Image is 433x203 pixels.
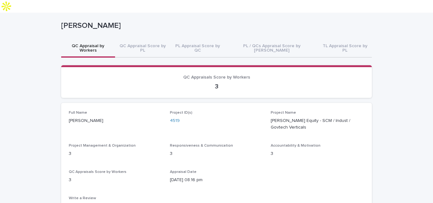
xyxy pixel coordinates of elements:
span: Project Management & Organization [69,144,136,148]
p: 3 [69,177,162,183]
p: 3 [271,150,364,157]
p: 3 [69,83,364,90]
a: 4519 [170,117,180,124]
p: [PERSON_NAME] [61,21,369,30]
span: Project Name [271,111,296,115]
span: QC Appraisals Score by Workers [69,170,126,174]
p: [DATE] 08:16 pm [170,177,263,183]
p: 3 [69,150,162,157]
span: Appraisal Date [170,170,197,174]
button: QC Appraisal by Workers [61,40,115,58]
span: Responsiveness & Communication [170,144,233,148]
p: [PERSON_NAME] [69,117,162,124]
p: 3 [170,150,263,157]
span: Project ID(s) [170,111,192,115]
button: QC Appraisal Score by PL [115,40,170,58]
span: QC Appraisals Score by Workers [183,75,250,79]
p: [PERSON_NAME] Equity - SCM / Indust / Govtech Verticals [271,117,364,131]
button: PL Appraisal Score by QC [170,40,225,58]
button: TL Appraisal Score by PL [318,40,372,58]
span: Write a Review [69,196,96,200]
button: PL / QCs Appraisal Score by [PERSON_NAME] [225,40,318,58]
span: Accountability & Motivation [271,144,320,148]
span: Full Name [69,111,87,115]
